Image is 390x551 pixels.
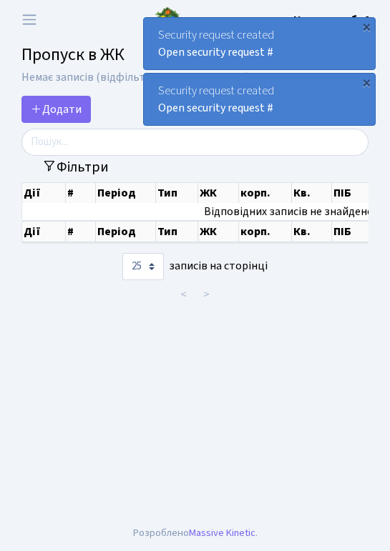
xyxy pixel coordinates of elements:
[292,183,332,203] th: Кв.
[332,183,374,203] th: ПІБ
[66,183,96,203] th: #
[198,221,239,242] th: ЖК
[33,156,118,178] button: Переключити фільтри
[292,221,332,242] th: Кв.
[96,221,156,242] th: Період
[293,12,373,28] b: Консьєрж б. 4.
[22,183,66,203] th: Дії
[239,221,292,242] th: корп.
[21,129,369,156] input: Пошук...
[122,253,267,280] label: записів на сторінці
[66,221,96,242] th: #
[31,101,82,117] span: Додати
[156,183,199,203] th: Тип
[359,19,374,34] div: ×
[189,525,255,540] a: Massive Kinetic
[11,8,47,31] button: Переключити навігацію
[293,11,373,29] a: Консьєрж б. 4.
[156,221,199,242] th: Тип
[21,42,125,67] span: Пропуск в ЖК
[21,71,251,84] div: Немає записів (відфільтровано з 25 записів).
[144,74,375,125] div: Security request created
[332,221,374,242] th: ПІБ
[22,221,66,242] th: Дії
[122,253,164,280] select: записів на сторінці
[154,6,182,34] img: logo.png
[133,525,258,541] div: Розроблено .
[21,96,91,123] a: Додати
[198,183,239,203] th: ЖК
[144,18,375,69] div: Security request created
[158,44,273,60] a: Open security request #
[96,183,156,203] th: Період
[158,100,273,116] a: Open security request #
[359,75,374,89] div: ×
[239,183,292,203] th: корп.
